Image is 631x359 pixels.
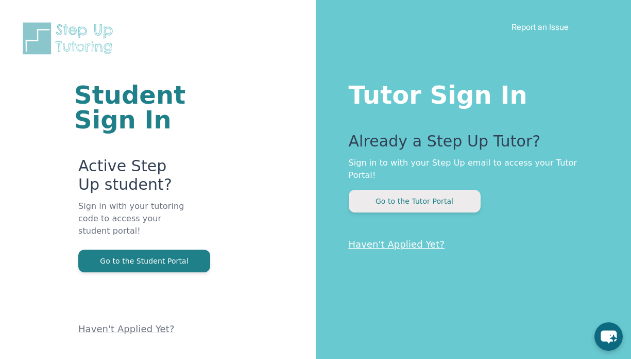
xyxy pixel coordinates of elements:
[78,250,210,272] button: Go to the Student Portal
[349,190,481,213] button: Go to the Tutor Portal
[511,22,569,32] a: Report an Issue
[78,157,192,200] p: Active Step Up student?
[349,196,481,206] a: Go to the Tutor Portal
[349,132,590,157] p: Already a Step Up Tutor?
[78,200,192,250] p: Sign in with your tutoring code to access your student portal!
[74,83,192,132] h1: Student Sign In
[349,239,445,250] a: Haven't Applied Yet?
[78,323,175,334] a: Haven't Applied Yet?
[594,322,623,351] button: chat-button
[21,21,120,56] img: Step Up Tutoring horizontal logo
[78,256,210,266] a: Go to the Student Portal
[349,78,590,107] h1: Tutor Sign In
[349,157,590,182] p: Sign in to with your Step Up email to access your Tutor Portal!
